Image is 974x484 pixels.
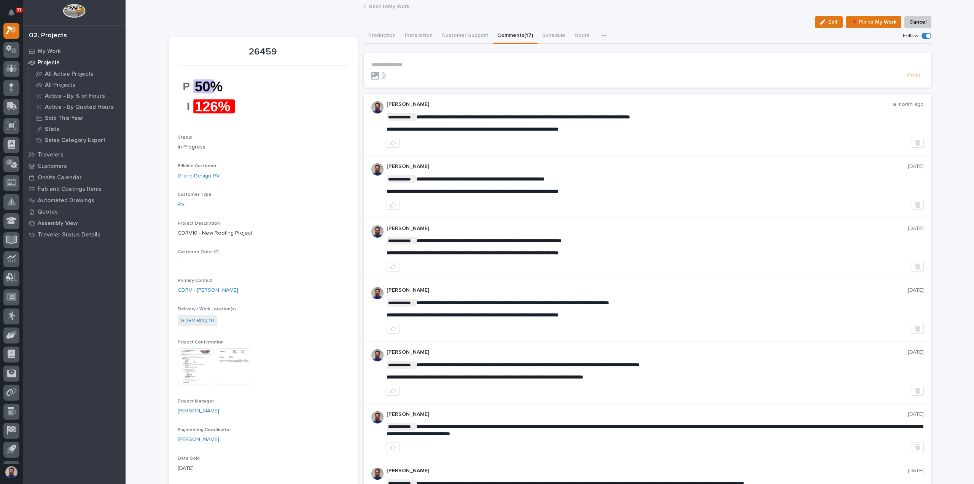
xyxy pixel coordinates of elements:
[912,442,924,452] button: Delete post
[23,229,126,240] a: Traveler Status Details
[178,436,219,444] a: [PERSON_NAME]
[178,250,219,254] span: Customer Order ID
[45,115,83,122] p: Sold This Year
[38,220,78,227] p: Assembly View
[903,33,918,39] p: Follow
[371,163,384,176] img: 6hTokn1ETDGPf9BPokIQ
[908,411,924,418] p: [DATE]
[908,225,924,232] p: [DATE]
[29,32,67,40] div: 02. Projects
[903,71,924,80] button: Post
[178,428,231,432] span: Engineering Coordinator
[38,186,102,193] p: Fab and Coatings Items
[387,163,908,170] p: [PERSON_NAME]
[364,28,400,44] button: Production
[178,46,349,58] p: 26459
[178,143,349,151] p: In Progress
[387,287,908,294] p: [PERSON_NAME]
[437,28,493,44] button: Customer Support
[178,278,213,283] span: Primary Contact
[387,200,399,210] button: like this post
[178,258,349,266] p: -
[178,201,185,209] a: RV
[371,287,384,299] img: 6hTokn1ETDGPf9BPokIQ
[387,411,908,418] p: [PERSON_NAME]
[387,324,399,334] button: like this post
[178,70,235,123] img: vs8R4i8nwAhkfPDxV_L9_OslDQ5hs8WGTrckJZeRLgI
[908,163,924,170] p: [DATE]
[387,138,399,148] button: like this post
[178,286,238,294] a: GDRV - [PERSON_NAME]
[904,16,931,28] button: Cancel
[178,172,220,180] a: Grand Design RV
[23,149,126,160] a: Travelers
[387,101,893,108] p: [PERSON_NAME]
[908,468,924,474] p: [DATE]
[23,195,126,206] a: Automated Drawings
[178,399,214,404] span: Project Manager
[369,2,409,10] a: Back toMy Work
[178,229,349,237] p: GDRV10 - New Roofing Project
[912,324,924,334] button: Delete post
[538,28,570,44] button: Schedule
[29,124,126,134] a: Stats
[371,225,384,238] img: 6hTokn1ETDGPf9BPokIQ
[23,57,126,68] a: Projects
[387,468,908,474] p: [PERSON_NAME]
[38,59,60,66] p: Projects
[45,71,94,78] p: All Active Projects
[815,16,843,28] button: Edit
[912,138,924,148] button: Delete post
[371,411,384,423] img: 6hTokn1ETDGPf9BPokIQ
[387,225,908,232] p: [PERSON_NAME]
[23,172,126,183] a: Onsite Calendar
[178,465,349,473] p: [DATE]
[23,45,126,57] a: My Work
[38,152,64,158] p: Travelers
[45,93,105,100] p: Active - By % of Hours
[3,464,19,480] button: users-avatar
[29,135,126,145] a: Sales Category Export
[23,160,126,172] a: Customers
[38,197,94,204] p: Automated Drawings
[29,91,126,101] a: Active - By % of Hours
[570,28,594,44] button: Hours
[371,101,384,113] img: 6hTokn1ETDGPf9BPokIQ
[178,192,212,197] span: Customer Type
[45,104,114,111] p: Active - By Quoted Hours
[45,82,75,89] p: All Projects
[387,442,399,452] button: like this post
[178,456,200,461] span: Date Sold
[178,164,216,168] span: Billable Customer
[846,16,901,28] button: 📌 Pin to My Work
[23,206,126,217] a: Quotes
[38,163,67,170] p: Customers
[29,80,126,90] a: All Projects
[29,69,126,79] a: All Active Projects
[45,126,59,133] p: Stats
[178,340,224,345] span: Project Confirmation
[851,18,896,27] span: 📌 Pin to My Work
[912,262,924,272] button: Delete post
[10,9,19,21] div: Notifications31
[29,102,126,112] a: Active - By Quoted Hours
[3,5,19,21] button: Notifications
[828,19,838,26] span: Edit
[387,262,399,272] button: like this post
[906,71,921,80] span: Post
[400,28,437,44] button: Installation
[178,307,236,311] span: Delivery / Work Location(s)
[371,468,384,480] img: 6hTokn1ETDGPf9BPokIQ
[23,217,126,229] a: Assembly View
[912,200,924,210] button: Delete post
[178,407,219,415] a: [PERSON_NAME]
[908,349,924,356] p: [DATE]
[908,287,924,294] p: [DATE]
[38,174,82,181] p: Onsite Calendar
[181,317,214,325] a: GDRV Bldg 10
[912,386,924,396] button: Delete post
[38,48,61,55] p: My Work
[17,7,22,13] p: 31
[38,232,100,238] p: Traveler Status Details
[23,183,126,195] a: Fab and Coatings Items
